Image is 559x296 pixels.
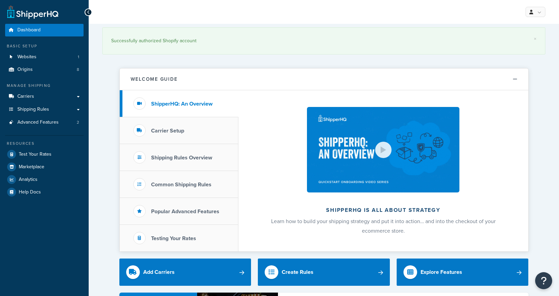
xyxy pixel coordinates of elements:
[17,94,34,99] span: Carriers
[151,155,212,161] h3: Shipping Rules Overview
[421,267,462,277] div: Explore Features
[307,107,459,192] img: ShipperHQ is all about strategy
[17,54,36,60] span: Websites
[19,189,41,195] span: Help Docs
[5,161,84,173] a: Marketplace
[5,63,84,76] a: Origins8
[111,36,536,46] div: Successfully authorized Shopify account
[5,51,84,63] li: Websites
[256,207,510,213] h2: ShipperHQ is all about strategy
[5,173,84,186] a: Analytics
[77,67,79,73] span: 8
[151,235,196,242] h3: Testing Your Rates
[258,259,390,286] a: Create Rules
[397,259,529,286] a: Explore Features
[534,36,536,42] a: ×
[5,24,84,36] a: Dashboard
[77,120,79,125] span: 2
[271,217,496,235] span: Learn how to build your shipping strategy and put it into action… and into the checkout of your e...
[151,101,212,107] h3: ShipperHQ: An Overview
[535,272,552,289] button: Open Resource Center
[17,107,49,112] span: Shipping Rules
[17,27,41,33] span: Dashboard
[5,141,84,146] div: Resources
[282,267,313,277] div: Create Rules
[119,259,251,286] a: Add Carriers
[5,186,84,198] a: Help Docs
[17,120,59,125] span: Advanced Features
[5,116,84,129] li: Advanced Features
[5,43,84,49] div: Basic Setup
[143,267,175,277] div: Add Carriers
[17,67,33,73] span: Origins
[5,83,84,89] div: Manage Shipping
[5,63,84,76] li: Origins
[5,116,84,129] a: Advanced Features2
[5,51,84,63] a: Websites1
[151,182,211,188] h3: Common Shipping Rules
[19,164,44,170] span: Marketplace
[120,68,528,90] button: Welcome Guide
[5,103,84,116] a: Shipping Rules
[19,177,38,183] span: Analytics
[78,54,79,60] span: 1
[19,152,52,157] span: Test Your Rates
[131,77,178,82] h2: Welcome Guide
[5,148,84,160] a: Test Your Rates
[151,208,219,215] h3: Popular Advanced Features
[5,90,84,103] a: Carriers
[151,128,184,134] h3: Carrier Setup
